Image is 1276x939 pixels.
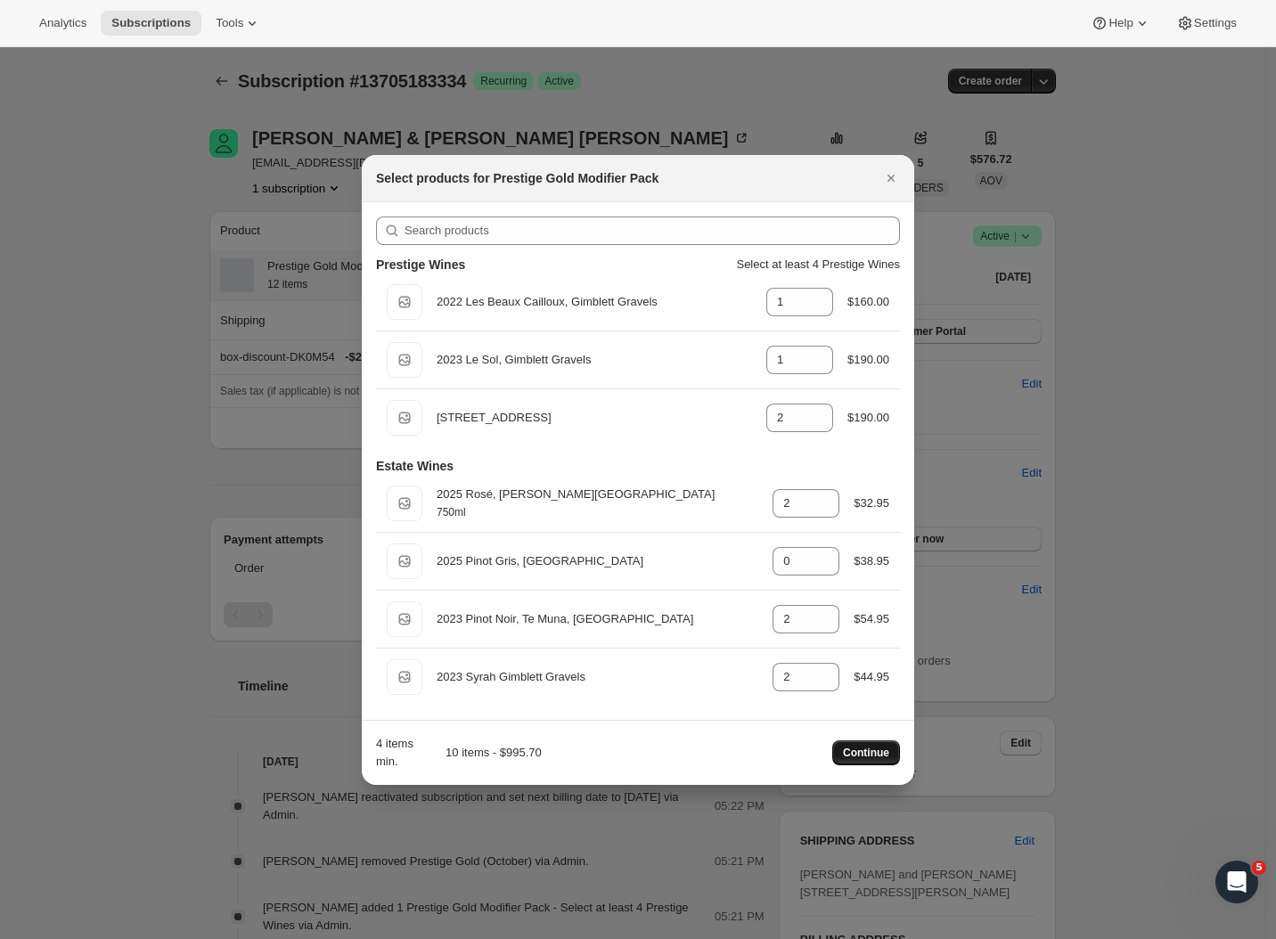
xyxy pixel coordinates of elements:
[216,16,243,30] span: Tools
[1215,861,1258,903] iframe: Intercom live chat
[879,166,904,191] button: Close
[854,494,889,512] div: $32.95
[437,293,752,311] div: 2022 Les Beaux Cailloux, Gimblett Gravels
[437,668,758,686] div: 2023 Syrah Gimblett Gravels
[1108,16,1133,30] span: Help
[854,552,889,570] div: $38.95
[437,552,758,570] div: 2025 Pinot Gris, [GEOGRAPHIC_DATA]
[847,293,889,311] div: $160.00
[1166,11,1247,36] button: Settings
[101,11,201,36] button: Subscriptions
[437,610,758,628] div: 2023 Pinot Noir, Te Muna, [GEOGRAPHIC_DATA]
[847,351,889,369] div: $190.00
[437,409,752,427] div: [STREET_ADDRESS]
[847,409,889,427] div: $190.00
[376,256,465,274] h3: Prestige Wines
[1194,16,1237,30] span: Settings
[111,16,191,30] span: Subscriptions
[854,668,889,686] div: $44.95
[29,11,97,36] button: Analytics
[376,735,420,771] div: 4 items min.
[437,506,466,518] small: 750ml
[1080,11,1161,36] button: Help
[39,16,86,30] span: Analytics
[376,457,454,475] h3: Estate Wines
[427,744,542,762] div: 10 items - $995.70
[832,740,900,765] button: Continue
[405,216,900,245] input: Search products
[843,746,889,760] span: Continue
[205,11,272,36] button: Tools
[854,610,889,628] div: $54.95
[437,486,758,503] div: 2025 Rosé, [PERSON_NAME][GEOGRAPHIC_DATA]
[437,351,752,369] div: 2023 Le Sol, Gimblett Gravels
[1252,861,1266,875] span: 5
[376,169,658,187] h2: Select products for Prestige Gold Modifier Pack
[736,256,900,274] p: Select at least 4 Prestige Wines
